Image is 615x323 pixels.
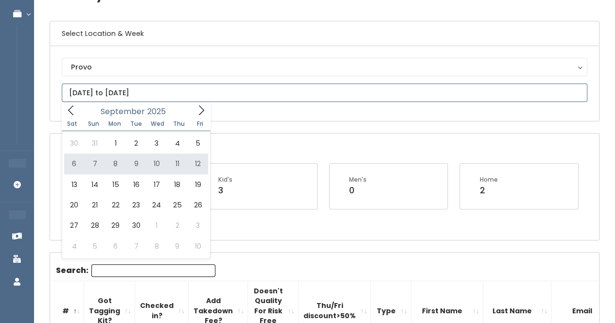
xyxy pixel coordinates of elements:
[85,236,105,256] span: October 5, 2025
[147,121,168,127] span: Wed
[85,174,105,195] span: September 14, 2025
[146,236,167,256] span: October 8, 2025
[105,153,125,174] span: September 8, 2025
[105,195,125,215] span: September 22, 2025
[105,133,125,153] span: September 1, 2025
[56,264,215,277] label: Search:
[126,153,146,174] span: September 9, 2025
[218,184,232,197] div: 3
[188,133,208,153] span: September 5, 2025
[168,121,190,127] span: Thu
[349,184,367,197] div: 0
[62,58,587,76] button: Provo
[64,215,85,236] span: September 27, 2025
[218,175,232,184] div: Kid's
[85,215,105,236] span: September 28, 2025
[64,236,85,256] span: October 4, 2025
[167,133,188,153] span: September 4, 2025
[349,175,367,184] div: Men's
[167,195,188,215] span: September 25, 2025
[479,184,497,197] div: 2
[167,215,188,236] span: October 2, 2025
[50,21,599,46] h6: Select Location & Week
[71,62,578,72] div: Provo
[188,153,208,174] span: September 12, 2025
[146,133,167,153] span: September 3, 2025
[188,174,208,195] span: September 19, 2025
[146,174,167,195] span: September 17, 2025
[146,195,167,215] span: September 24, 2025
[64,133,85,153] span: August 30, 2025
[126,195,146,215] span: September 23, 2025
[167,174,188,195] span: September 18, 2025
[126,215,146,236] span: September 30, 2025
[479,175,497,184] div: Home
[188,195,208,215] span: September 26, 2025
[85,153,105,174] span: September 7, 2025
[146,215,167,236] span: October 1, 2025
[62,84,587,102] input: August 23 - August 29, 2025
[64,153,85,174] span: September 6, 2025
[101,108,145,116] span: September
[145,105,174,118] input: Year
[126,133,146,153] span: September 2, 2025
[126,174,146,195] span: September 16, 2025
[167,153,188,174] span: September 11, 2025
[105,236,125,256] span: October 6, 2025
[190,121,211,127] span: Fri
[91,264,215,277] input: Search:
[105,215,125,236] span: September 29, 2025
[188,215,208,236] span: October 3, 2025
[104,121,125,127] span: Mon
[64,174,85,195] span: September 13, 2025
[85,133,105,153] span: August 31, 2025
[83,121,104,127] span: Sun
[167,236,188,256] span: October 9, 2025
[105,174,125,195] span: September 15, 2025
[146,153,167,174] span: September 10, 2025
[188,236,208,256] span: October 10, 2025
[64,195,85,215] span: September 20, 2025
[62,121,83,127] span: Sat
[126,236,146,256] span: October 7, 2025
[125,121,147,127] span: Tue
[85,195,105,215] span: September 21, 2025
